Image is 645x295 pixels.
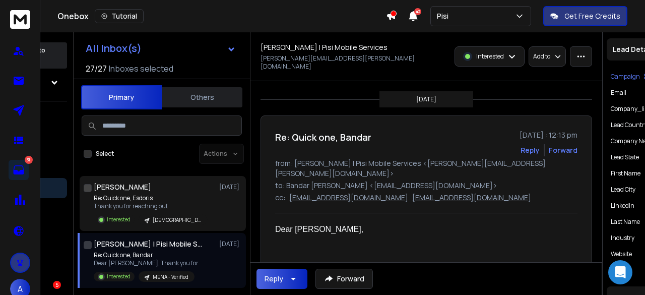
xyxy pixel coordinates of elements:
p: Lead State [611,153,639,161]
button: Forward [315,269,373,289]
label: Select [96,150,114,158]
p: Dear [PERSON_NAME], Thank you for [94,259,199,267]
p: website [611,250,632,258]
button: All Inbox(s) [78,38,244,58]
p: [PERSON_NAME][EMAIL_ADDRESS][PERSON_NAME][DOMAIN_NAME] [261,54,423,71]
div: Dear [PERSON_NAME], [275,223,569,235]
button: Reply [256,269,307,289]
p: Lead City [611,186,635,194]
p: Pisi [437,11,453,21]
h3: Inboxes selected [109,63,173,75]
p: [DEMOGRAPHIC_DATA] Founders [153,216,201,224]
p: [DATE] [219,240,242,248]
p: cc: [275,193,285,203]
p: [DATE] [416,95,436,103]
button: Others [162,86,242,108]
span: 42 [414,8,421,15]
p: [EMAIL_ADDRESS][DOMAIN_NAME] [289,193,408,203]
p: Thank you for reaching out [94,202,207,210]
div: Forward [549,145,577,155]
p: Last Name [611,218,640,226]
h1: Re: Quick one, Bandar [275,130,371,144]
button: Reply [521,145,540,155]
button: Get Free Credits [543,6,627,26]
p: [DATE] [219,183,242,191]
h1: [PERSON_NAME] [94,182,151,192]
p: linkedin [611,202,634,210]
p: to: Bandar [PERSON_NAME] <[EMAIL_ADDRESS][DOMAIN_NAME]> [275,181,577,191]
div: Reply [265,274,283,284]
h1: [PERSON_NAME] | Pisi Mobile Services [94,239,205,249]
p: from: [PERSON_NAME] | Pisi Mobile Services <[PERSON_NAME][EMAIL_ADDRESS][PERSON_NAME][DOMAIN_NAME]> [275,158,577,179]
p: First Name [611,169,640,178]
p: [EMAIL_ADDRESS][DOMAIN_NAME] [412,193,531,203]
button: Primary [81,85,162,109]
h1: [PERSON_NAME] | Pisi Mobile Services [261,42,388,52]
p: Campaign [611,73,640,81]
h1: All Inbox(s) [86,43,142,53]
button: Tutorial [95,9,144,23]
p: 31 [25,156,33,164]
div: Onebox [57,9,386,23]
span: 27 / 27 [86,63,107,75]
p: industry [611,234,634,242]
p: Interested [107,216,131,223]
div: Open Intercom Messenger [608,260,632,284]
a: 31 [9,160,29,180]
p: Re: Quick one, Bandar [94,251,199,259]
p: [DATE] : 12:13 pm [520,130,577,140]
p: Add to [533,52,550,61]
p: Interested [476,52,504,61]
p: Interested [107,273,131,280]
div: 5 [53,281,61,289]
p: MENA - Verified [153,273,188,281]
p: Get Free Credits [564,11,620,21]
p: Re: Quick one, Esdoris [94,194,207,202]
p: Email [611,89,626,97]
